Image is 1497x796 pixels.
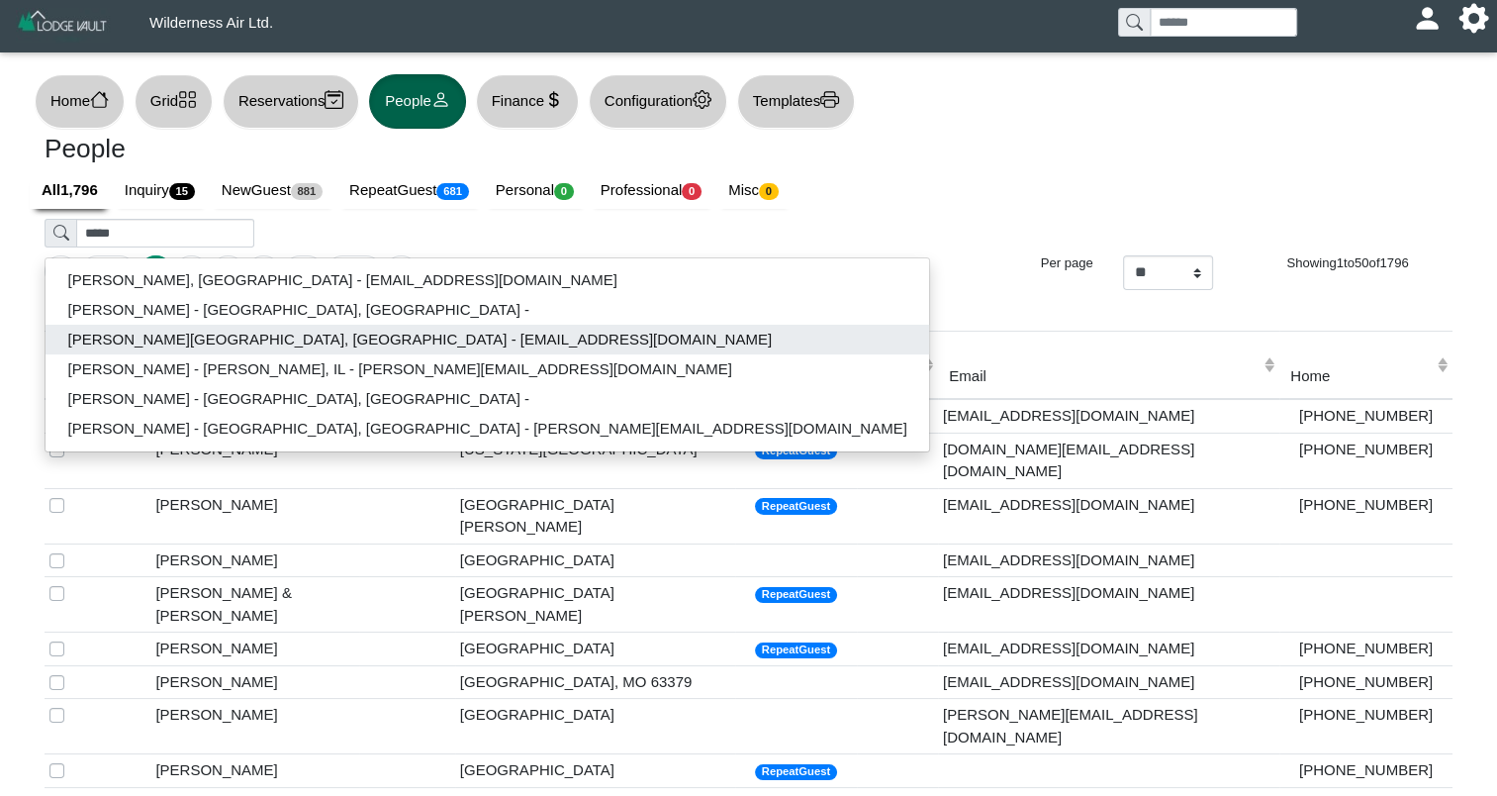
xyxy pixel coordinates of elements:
[484,172,589,210] a: Personal0
[455,699,735,754] td: [GEOGRAPHIC_DATA]
[113,172,210,210] a: Inquiry15
[150,665,359,699] td: [PERSON_NAME]
[1284,638,1448,660] div: [PHONE_NUMBER]
[938,665,1279,699] td: [EMAIL_ADDRESS][DOMAIN_NAME]
[46,354,929,384] button: [PERSON_NAME] - [PERSON_NAME], IL - [PERSON_NAME][EMAIL_ADDRESS][DOMAIN_NAME]
[150,577,359,633] td: [PERSON_NAME] & [PERSON_NAME]
[755,587,837,604] span: RepeatGuest
[755,498,837,515] span: RepeatGuest
[755,764,837,781] span: RepeatGuest
[53,225,69,241] svg: search
[46,414,929,444] button: [PERSON_NAME] - [GEOGRAPHIC_DATA], [GEOGRAPHIC_DATA] - [PERSON_NAME][EMAIL_ADDRESS][DOMAIN_NAME]
[169,183,195,200] span: 15
[820,90,839,109] svg: printer
[150,433,359,488] td: [PERSON_NAME]
[716,172,794,210] a: Misc0
[1284,759,1448,782] div: [PHONE_NUMBER]
[554,183,574,200] span: 0
[212,255,244,287] button: Go to page 3
[140,255,172,287] button: Go to page 1
[46,384,929,414] button: [PERSON_NAME] - [GEOGRAPHIC_DATA], [GEOGRAPHIC_DATA] -
[1284,439,1448,461] div: [PHONE_NUMBER]
[1379,255,1408,270] span: 1796
[45,134,734,165] h3: People
[385,255,418,287] button: Go to last page
[1284,704,1448,727] div: [PHONE_NUMBER]
[46,325,929,354] button: [PERSON_NAME][GEOGRAPHIC_DATA], [GEOGRAPHIC_DATA] - [EMAIL_ADDRESS][DOMAIN_NAME]
[1284,671,1448,694] div: [PHONE_NUMBER]
[178,90,197,109] svg: grid
[1284,494,1448,517] div: [PHONE_NUMBER]
[1355,255,1369,270] span: 50
[150,488,359,544] td: [PERSON_NAME]
[369,74,465,129] button: Peopleperson
[938,633,1279,666] td: [EMAIL_ADDRESS][DOMAIN_NAME]
[455,754,735,788] td: [GEOGRAPHIC_DATA]
[60,181,98,198] b: 1,796
[431,90,450,109] svg: person
[589,172,716,210] a: Professional0
[455,665,735,699] td: [GEOGRAPHIC_DATA], MO 63379
[938,399,1279,433] td: [EMAIL_ADDRESS][DOMAIN_NAME]
[135,74,213,129] button: Gridgrid
[455,433,735,488] td: [US_STATE][GEOGRAPHIC_DATA]
[938,488,1279,544] td: [EMAIL_ADDRESS][DOMAIN_NAME]
[1466,11,1481,26] svg: gear fill
[327,255,381,287] button: Go to next page
[589,74,727,129] button: Configurationgear
[1337,255,1344,270] span: 1
[455,544,735,577] td: [GEOGRAPHIC_DATA]
[46,265,929,295] button: [PERSON_NAME], [GEOGRAPHIC_DATA] - [EMAIL_ADDRESS][DOMAIN_NAME]
[436,183,468,200] span: 681
[150,633,359,666] td: [PERSON_NAME]
[150,544,359,577] td: [PERSON_NAME]
[1420,11,1435,26] svg: person fill
[455,488,735,544] td: [GEOGRAPHIC_DATA][PERSON_NAME]
[16,8,110,43] img: Z
[455,633,735,666] td: [GEOGRAPHIC_DATA]
[682,183,702,200] span: 0
[175,255,208,287] button: Go to page 2
[150,699,359,754] td: [PERSON_NAME]
[938,433,1279,488] td: [DOMAIN_NAME][EMAIL_ADDRESS][DOMAIN_NAME]
[247,255,280,287] button: Go to page 4
[1126,14,1142,30] svg: search
[1243,255,1452,271] h6: Showing to of
[223,74,359,129] button: Reservationscalendar2 check
[1003,255,1093,271] h6: Per page
[938,577,1279,633] td: [EMAIL_ADDRESS][DOMAIN_NAME]
[737,74,855,129] button: Templatesprinter
[210,172,337,210] a: NewGuest881
[1290,365,1432,388] div: Home
[1284,405,1448,428] div: [PHONE_NUMBER]
[759,183,779,200] span: 0
[949,365,1259,388] div: Email
[45,255,974,287] ul: Pagination
[150,754,359,788] td: [PERSON_NAME]
[30,172,113,210] a: All1,796
[35,74,125,129] button: Homehouse
[46,295,929,325] button: [PERSON_NAME] - [GEOGRAPHIC_DATA], [GEOGRAPHIC_DATA] -
[755,643,837,659] span: RepeatGuest
[337,172,484,210] a: RepeatGuest681
[476,74,579,129] button: Financecurrency dollar
[938,544,1279,577] td: [EMAIL_ADDRESS][DOMAIN_NAME]
[325,90,343,109] svg: calendar2 check
[544,90,563,109] svg: currency dollar
[455,577,735,633] td: [GEOGRAPHIC_DATA][PERSON_NAME]
[90,90,109,109] svg: house
[693,90,711,109] svg: gear
[938,699,1279,754] td: [PERSON_NAME][EMAIL_ADDRESS][DOMAIN_NAME]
